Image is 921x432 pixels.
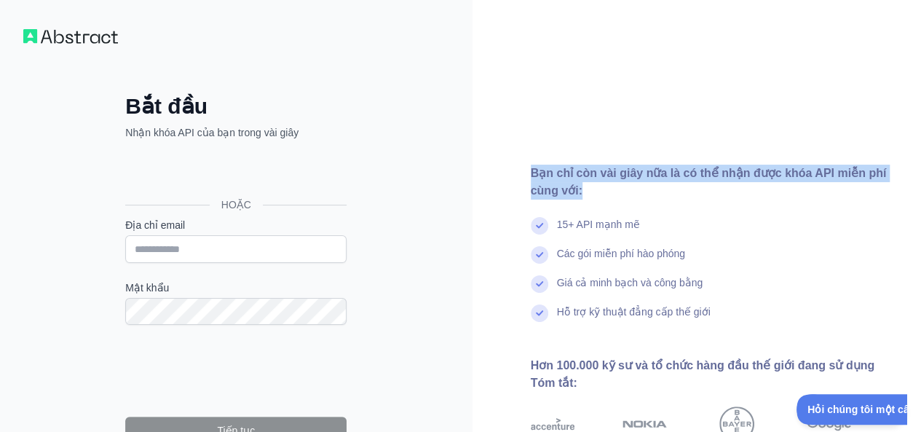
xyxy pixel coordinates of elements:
[221,199,251,211] font: HOẶC
[797,394,906,425] iframe: Chuyển đổi Hỗ trợ khách hàng
[118,156,351,188] iframe: Nút Đăng nhập bằng Google
[11,9,137,21] font: Hỏi chúng tôi một câu hỏi
[557,248,685,259] font: Các gói miễn phí hào phóng
[125,282,169,294] font: Mật khẩu
[531,217,548,235] img: dấu kiểm tra
[531,246,548,264] img: dấu kiểm tra
[125,219,185,231] font: Địa chỉ email
[531,167,887,197] font: Bạn chỉ còn vài giây nữa là có thể nhận được khóa API miễn phí cùng với:
[531,275,548,293] img: dấu kiểm tra
[557,219,640,230] font: 15+ API mạnh mẽ
[557,277,703,288] font: Giá cả minh bạch và công bằng
[23,29,118,44] img: Quy trình làm việc
[557,306,711,318] font: Hỗ trợ kỹ thuật đẳng cấp thế giới
[125,94,207,118] font: Bắt đầu
[531,359,874,389] font: Hơn 100.000 kỹ sư và tổ chức hàng đầu thế giới đang sử dụng Tóm tắt:
[125,127,299,138] font: Nhận khóa API của bạn trong vài giây
[125,342,347,399] iframe: reCAPTCHA
[531,305,548,322] img: dấu kiểm tra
